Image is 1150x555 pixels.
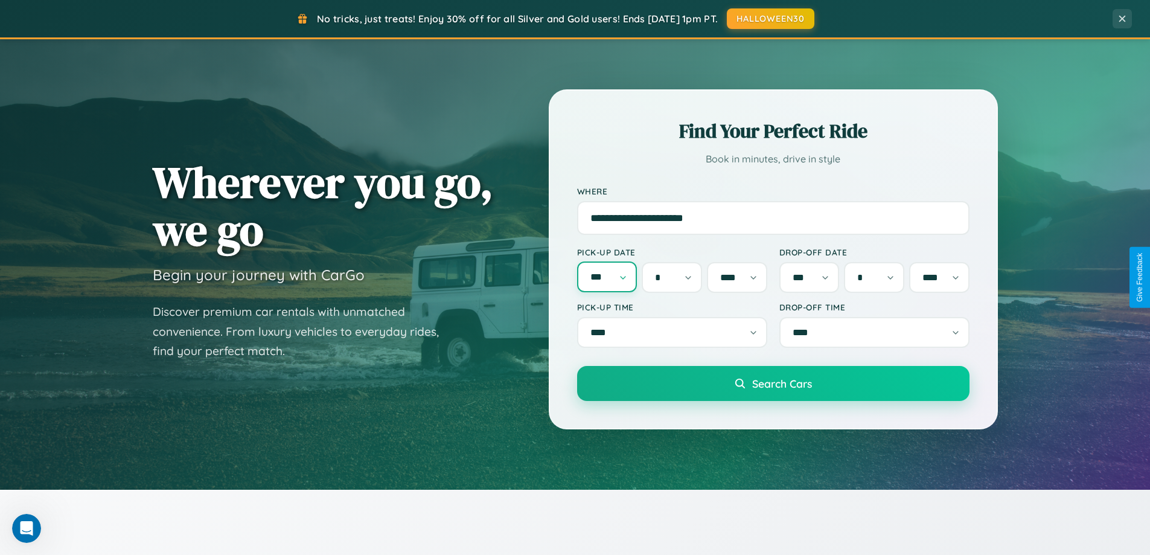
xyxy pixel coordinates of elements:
h1: Wherever you go, we go [153,158,493,254]
h2: Find Your Perfect Ride [577,118,970,144]
label: Where [577,186,970,196]
div: Give Feedback [1136,253,1144,302]
label: Pick-up Date [577,247,767,257]
button: Search Cars [577,366,970,401]
button: HALLOWEEN30 [727,8,814,29]
p: Book in minutes, drive in style [577,150,970,168]
span: Search Cars [752,377,812,390]
label: Pick-up Time [577,302,767,312]
label: Drop-off Date [779,247,970,257]
span: No tricks, just treats! Enjoy 30% off for all Silver and Gold users! Ends [DATE] 1pm PT. [317,13,718,25]
iframe: Intercom live chat [12,514,41,543]
h3: Begin your journey with CarGo [153,266,365,284]
label: Drop-off Time [779,302,970,312]
p: Discover premium car rentals with unmatched convenience. From luxury vehicles to everyday rides, ... [153,302,455,361]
